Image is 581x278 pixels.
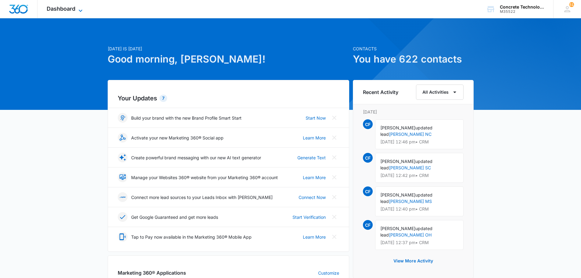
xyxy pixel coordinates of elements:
h2: Your Updates [118,94,339,103]
div: account name [500,5,544,9]
p: [DATE] 12:42 pm • CRM [380,173,458,178]
a: Connect Now [299,194,326,200]
a: Customize [318,270,339,276]
a: Start Now [306,115,326,121]
a: [PERSON_NAME] NC [389,132,432,137]
h6: Recent Activity [363,88,398,96]
h1: Good morning, [PERSON_NAME]! [108,52,349,67]
button: Close [329,133,339,143]
span: Dashboard [47,5,75,12]
a: [PERSON_NAME] MS [389,199,432,204]
a: Learn More [303,174,326,181]
p: Tap to Pay now available in the Marketing 360® Mobile App [131,234,252,240]
p: [DATE] is [DATE] [108,45,349,52]
a: Start Verification [292,214,326,220]
button: Close [329,153,339,162]
p: Contacts [353,45,474,52]
p: [DATE] 12:40 pm • CRM [380,207,458,211]
span: [PERSON_NAME] [380,125,415,130]
span: [PERSON_NAME] [380,192,415,197]
button: Close [329,232,339,242]
span: 51 [569,2,574,7]
div: notifications count [569,2,574,7]
div: 7 [160,95,167,102]
p: Create powerful brand messaging with our new AI text generator [131,154,261,161]
span: CF [363,153,373,163]
span: CF [363,220,373,230]
a: Learn More [303,234,326,240]
button: View More Activity [387,254,439,268]
span: [PERSON_NAME] [380,226,415,231]
button: Close [329,113,339,123]
button: All Activities [416,85,464,100]
button: Close [329,192,339,202]
h2: Marketing 360® Applications [118,269,186,276]
span: CF [363,186,373,196]
p: Build your brand with the new Brand Profile Smart Start [131,115,242,121]
a: [PERSON_NAME] OH [389,232,432,237]
div: account id [500,9,544,14]
button: Close [329,212,339,222]
p: Connect more lead sources to your Leads Inbox with [PERSON_NAME] [131,194,273,200]
p: [DATE] 12:37 pm • CRM [380,240,458,245]
span: CF [363,119,373,129]
p: [DATE] [363,109,464,115]
p: [DATE] 12:46 pm • CRM [380,140,458,144]
a: Learn More [303,135,326,141]
h1: You have 622 contacts [353,52,474,67]
p: Manage your Websites 360® website from your Marketing 360® account [131,174,278,181]
p: Get Google Guaranteed and get more leads [131,214,218,220]
button: Close [329,172,339,182]
p: Activate your new Marketing 360® Social app [131,135,224,141]
a: Generate Text [297,154,326,161]
a: [PERSON_NAME] SC [389,165,431,170]
span: [PERSON_NAME] [380,159,415,164]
